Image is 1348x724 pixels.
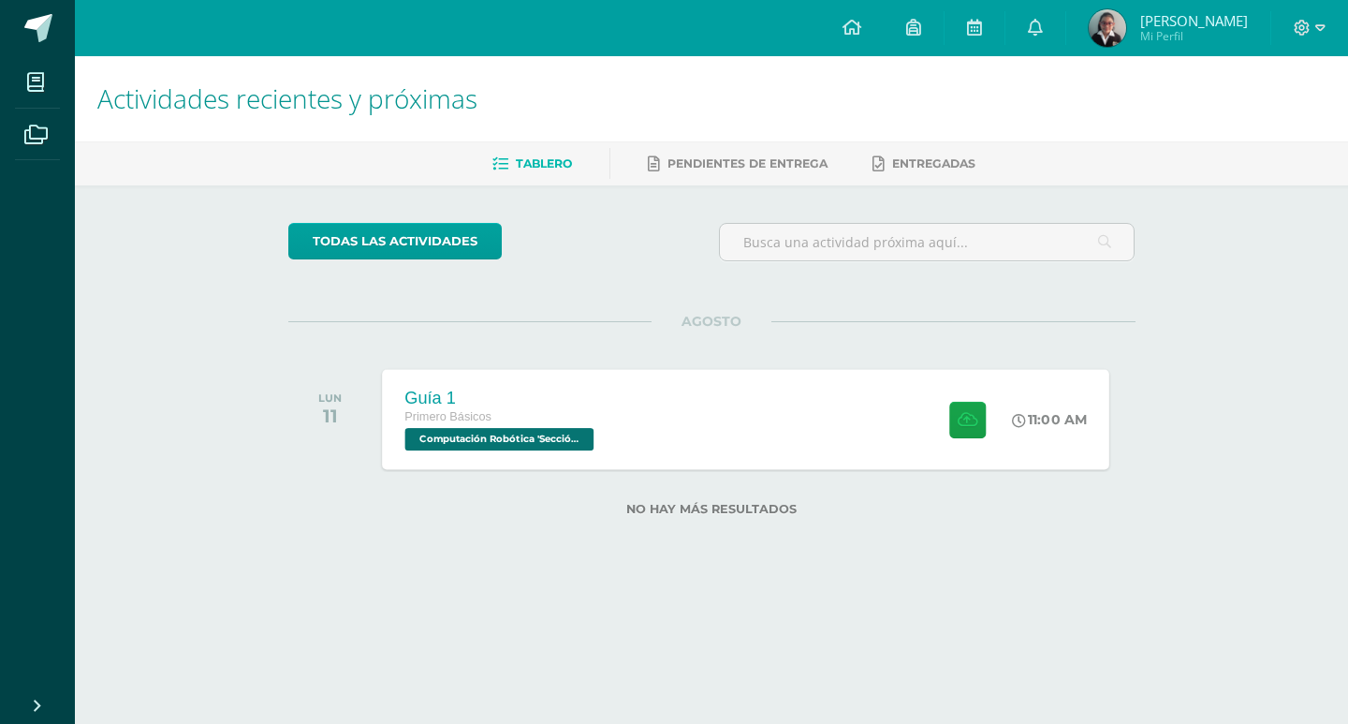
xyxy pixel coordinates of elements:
[667,156,828,170] span: Pendientes de entrega
[288,223,502,259] a: todas las Actividades
[404,388,598,407] div: Guía 1
[1012,411,1087,428] div: 11:00 AM
[492,149,572,179] a: Tablero
[516,156,572,170] span: Tablero
[318,392,342,405] div: LUN
[404,410,491,423] span: Primero Básicos
[1140,28,1248,44] span: Mi Perfil
[652,313,771,330] span: AGOSTO
[97,81,477,116] span: Actividades recientes y próximas
[720,224,1135,260] input: Busca una actividad próxima aquí...
[1089,9,1126,47] img: d4646545995ae82894aa9954e72e3c1d.png
[1140,11,1248,30] span: [PERSON_NAME]
[648,149,828,179] a: Pendientes de entrega
[872,149,975,179] a: Entregadas
[404,428,593,451] span: Computación Robótica 'Sección Única'
[892,156,975,170] span: Entregadas
[318,405,342,427] div: 11
[288,502,1136,516] label: No hay más resultados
